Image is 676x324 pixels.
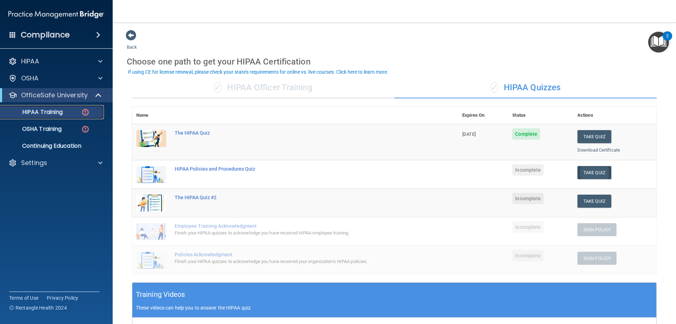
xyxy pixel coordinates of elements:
img: danger-circle.6113f641.png [81,125,90,134]
div: Employee Training Acknowledgment [175,223,423,229]
div: If using CE for license renewal, please check your state's requirements for online vs. live cours... [128,69,388,74]
a: Back [127,36,137,50]
button: Take Quiz [577,195,611,208]
span: Incomplete [512,164,544,176]
th: Status [508,107,573,124]
img: danger-circle.6113f641.png [81,108,90,117]
th: Name [132,107,170,124]
span: Incomplete [512,221,544,233]
button: Sign Policy [577,252,616,265]
span: Incomplete [512,193,544,204]
p: OSHA Training [5,126,62,133]
a: Terms of Use [9,294,38,301]
p: OfficeSafe University [21,91,88,99]
th: Expires On [458,107,508,124]
span: ✓ [490,82,498,93]
div: HIPAA Officer Training [132,77,394,98]
button: Open Resource Center, 2 new notifications [648,32,669,53]
div: HIPAA Policies and Procedures Quiz [175,166,423,172]
span: Complete [512,128,540,140]
button: Sign Policy [577,223,616,236]
a: Download Certificate [577,147,620,153]
p: HIPAA Training [5,109,63,116]
a: HIPAA [8,57,102,66]
button: If using CE for license renewal, please check your state's requirements for online vs. live cours... [127,68,389,75]
span: Ⓒ Rectangle Health 2024 [9,304,67,311]
div: 2 [666,36,669,45]
a: OfficeSafe University [8,91,102,99]
p: HIPAA [21,57,39,66]
div: HIPAA Quizzes [394,77,657,98]
a: OSHA [8,74,102,82]
div: Policies Acknowledgment [175,252,423,257]
h5: Training Videos [136,288,185,301]
a: Privacy Policy [47,294,79,301]
span: ✓ [214,82,221,93]
button: Take Quiz [577,130,611,143]
div: Finish your HIPAA quizzes to acknowledge you have received HIPAA employee training. [175,229,423,237]
button: Take Quiz [577,166,611,179]
img: PMB logo [8,7,104,22]
p: OSHA [21,74,39,82]
div: Finish your HIPAA quizzes to acknowledge you have received your organization’s HIPAA policies. [175,257,423,266]
div: The HIPAA Quiz [175,130,423,136]
p: These videos can help you to answer the HIPAA quiz [136,305,653,311]
span: Incomplete [512,250,544,261]
div: Choose one path to get your HIPAA Certification [127,51,662,72]
span: [DATE] [462,132,476,137]
p: Settings [21,159,47,167]
div: The HIPAA Quiz #2 [175,195,423,200]
p: Continuing Education [5,142,101,149]
th: Actions [573,107,657,124]
a: Settings [8,159,102,167]
h4: Compliance [21,30,70,40]
iframe: Drift Widget Chat Controller [641,275,668,302]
